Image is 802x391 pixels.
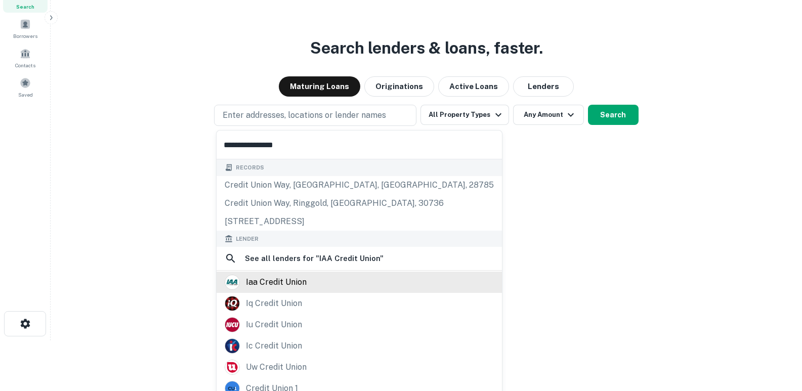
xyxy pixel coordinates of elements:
a: iaa credit union [217,272,502,293]
span: Records [236,163,264,172]
img: picture [225,360,239,374]
img: picture [225,296,239,311]
a: Contacts [3,44,48,71]
div: ic credit union [246,338,302,354]
button: Lenders [513,76,574,97]
button: All Property Types [420,105,509,125]
span: Borrowers [13,32,37,40]
img: picture [225,318,239,332]
button: Enter addresses, locations or lender names [214,105,416,126]
a: iu credit union [217,314,502,335]
div: uw credit union [246,360,307,375]
h6: See all lenders for " IAA Credit Union " [245,252,384,265]
button: Any Amount [513,105,584,125]
div: credit union way, ringgold, [GEOGRAPHIC_DATA], 30736 [217,194,502,212]
button: Maturing Loans [279,76,360,97]
span: Saved [18,91,33,99]
div: iaa credit union [246,275,307,290]
img: picture [225,275,239,289]
h3: Search lenders & loans, faster. [310,36,543,60]
span: Contacts [15,61,35,69]
span: Lender [236,235,259,243]
a: uw credit union [217,357,502,378]
div: credit union way, [GEOGRAPHIC_DATA], [GEOGRAPHIC_DATA], 28785 [217,176,502,194]
div: iu credit union [246,317,302,332]
button: Active Loans [438,76,509,97]
button: Originations [364,76,434,97]
iframe: Chat Widget [751,310,802,359]
a: iq credit union [217,293,502,314]
a: Saved [3,73,48,101]
img: picture [225,339,239,353]
span: Search [16,3,34,11]
p: Enter addresses, locations or lender names [223,109,386,121]
div: iq credit union [246,296,302,311]
button: Search [588,105,639,125]
a: ic credit union [217,335,502,357]
a: Borrowers [3,15,48,42]
div: [STREET_ADDRESS] [217,212,502,231]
